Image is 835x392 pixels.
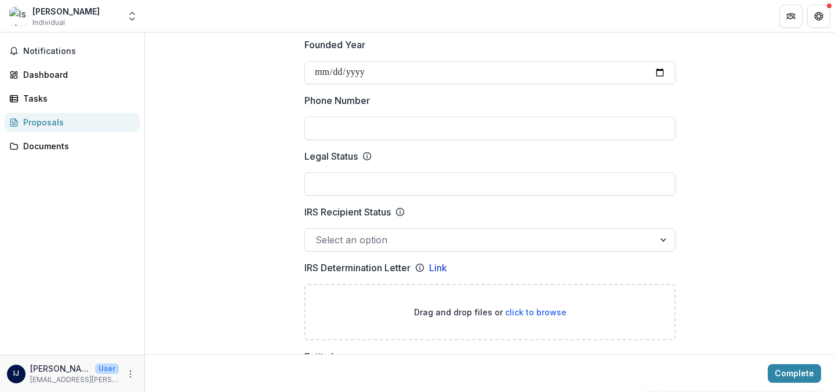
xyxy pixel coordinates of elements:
[32,5,100,17] div: [PERSON_NAME]
[32,17,65,28] span: Individual
[304,261,411,275] p: IRS Determination Letter
[23,140,130,152] div: Documents
[23,69,130,81] div: Dashboard
[30,375,119,385] p: [EMAIL_ADDRESS][PERSON_NAME][DOMAIN_NAME]
[5,65,140,84] a: Dashboard
[5,42,140,60] button: Notifications
[5,136,140,156] a: Documents
[429,261,447,275] a: Link
[304,205,391,219] p: IRS Recipient Status
[23,116,130,128] div: Proposals
[304,350,354,364] p: Entity Logo
[13,370,19,377] div: Isabel Judez
[807,5,830,28] button: Get Help
[414,306,567,318] p: Drag and drop files or
[779,5,803,28] button: Partners
[304,93,370,107] p: Phone Number
[124,367,137,381] button: More
[5,89,140,108] a: Tasks
[304,149,358,163] p: Legal Status
[768,364,821,383] button: Complete
[30,362,90,375] p: [PERSON_NAME]
[9,7,28,26] img: Isabel Judez
[23,46,135,56] span: Notifications
[5,113,140,132] a: Proposals
[304,38,365,52] p: Founded Year
[124,5,140,28] button: Open entity switcher
[95,364,119,374] p: User
[505,307,567,317] span: click to browse
[23,92,130,105] div: Tasks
